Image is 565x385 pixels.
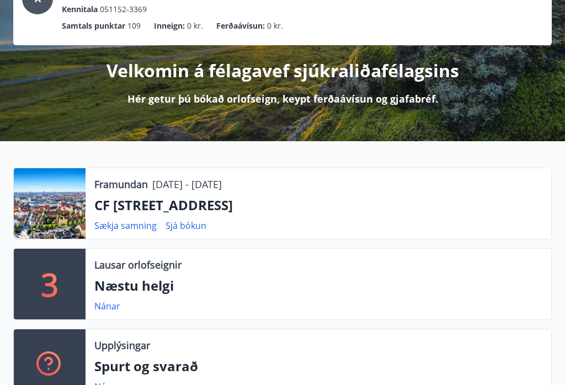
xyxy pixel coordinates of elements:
[127,92,438,106] p: Hér getur þú bókað orlofseign, keypt ferðaávísun og gjafabréf.
[127,20,141,32] span: 109
[62,3,98,15] p: Kennitala
[94,220,157,232] a: Sækja samning
[94,338,150,352] p: Upplýsingar
[94,276,542,295] p: Næstu helgi
[152,177,222,191] p: [DATE] - [DATE]
[106,58,459,83] p: Velkomin á félagavef sjúkraliðafélagsins
[187,20,203,32] span: 0 kr.
[94,258,182,272] p: Lausar orlofseignir
[94,196,542,215] p: CF [STREET_ADDRESS]
[94,357,542,376] p: Spurt og svarað
[100,3,147,15] span: 051152-3369
[94,300,120,312] a: Nánar
[154,20,185,32] p: Inneign :
[94,177,148,191] p: Framundan
[41,263,58,305] p: 3
[62,20,125,32] p: Samtals punktar
[166,220,206,232] a: Sjá bókun
[216,20,265,32] p: Ferðaávísun :
[267,20,283,32] span: 0 kr.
